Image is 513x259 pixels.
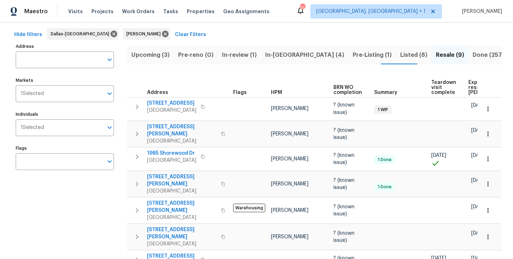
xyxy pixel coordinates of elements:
[375,184,394,190] span: 1 Done
[105,156,115,166] button: Open
[471,231,486,236] span: [DATE]
[471,128,486,133] span: [DATE]
[187,8,215,15] span: Properties
[47,28,119,40] div: Dallas-[GEOGRAPHIC_DATA]
[147,188,217,195] span: [GEOGRAPHIC_DATA]
[374,90,397,95] span: Summary
[51,30,112,38] span: Dallas-[GEOGRAPHIC_DATA]
[16,78,114,83] label: Markets
[147,173,217,188] span: [STREET_ADDRESS][PERSON_NAME]
[68,8,83,15] span: Visits
[233,204,265,212] span: Warehousing
[471,204,486,209] span: [DATE]
[375,157,394,163] span: 1 Done
[333,153,354,165] span: ? (known issue)
[333,231,354,243] span: ? (known issue)
[24,8,48,15] span: Maestro
[163,9,178,14] span: Tasks
[333,85,362,95] span: BRN WO completion
[222,50,257,60] span: In-review (1)
[400,50,427,60] span: Listed (8)
[468,80,509,95] span: Expected resale [PERSON_NAME]
[471,103,486,108] span: [DATE]
[21,125,44,131] span: 1 Selected
[105,123,115,133] button: Open
[333,128,354,140] span: ? (known issue)
[271,208,308,213] span: [PERSON_NAME]
[333,178,354,190] span: ? (known issue)
[16,44,114,49] label: Address
[14,30,42,39] span: Hide filters
[233,90,247,95] span: Flags
[271,181,308,186] span: [PERSON_NAME]
[16,146,114,150] label: Flags
[16,112,114,116] label: Individuals
[91,8,114,15] span: Projects
[473,50,504,60] span: Done (257)
[431,153,446,158] span: [DATE]
[147,214,217,221] span: [GEOGRAPHIC_DATA]
[172,28,209,41] button: Clear Filters
[471,178,486,183] span: [DATE]
[147,123,217,138] span: [STREET_ADDRESS][PERSON_NAME]
[271,131,308,136] span: [PERSON_NAME]
[459,8,502,15] span: [PERSON_NAME]
[147,226,217,240] span: [STREET_ADDRESS][PERSON_NAME]
[123,28,170,40] div: [PERSON_NAME]
[271,90,282,95] span: HPM
[300,4,305,11] div: 51
[147,138,217,145] span: [GEOGRAPHIC_DATA]
[431,80,456,95] span: Teardown visit complete
[271,106,308,111] span: [PERSON_NAME]
[353,50,392,60] span: Pre-Listing (1)
[122,8,155,15] span: Work Orders
[333,103,354,115] span: ? (known issue)
[147,90,168,95] span: Address
[147,157,196,164] span: [GEOGRAPHIC_DATA]
[375,107,391,113] span: 1 WIP
[105,89,115,99] button: Open
[126,30,164,38] span: [PERSON_NAME]
[147,100,196,107] span: [STREET_ADDRESS]
[21,91,44,97] span: 1 Selected
[223,8,270,15] span: Geo Assignments
[471,153,486,158] span: [DATE]
[147,107,196,114] span: [GEOGRAPHIC_DATA]
[175,30,206,39] span: Clear Filters
[316,8,426,15] span: [GEOGRAPHIC_DATA], [GEOGRAPHIC_DATA] + 1
[436,50,464,60] span: Resale (9)
[271,234,308,239] span: [PERSON_NAME]
[271,156,308,161] span: [PERSON_NAME]
[333,204,354,216] span: ? (known issue)
[105,55,115,65] button: Open
[11,28,45,41] button: Hide filters
[147,150,196,157] span: 1985 Shorewood Dr
[265,50,344,60] span: In-[GEOGRAPHIC_DATA] (4)
[147,240,217,248] span: [GEOGRAPHIC_DATA]
[147,200,217,214] span: [STREET_ADDRESS][PERSON_NAME]
[131,50,170,60] span: Upcoming (3)
[178,50,213,60] span: Pre-reno (0)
